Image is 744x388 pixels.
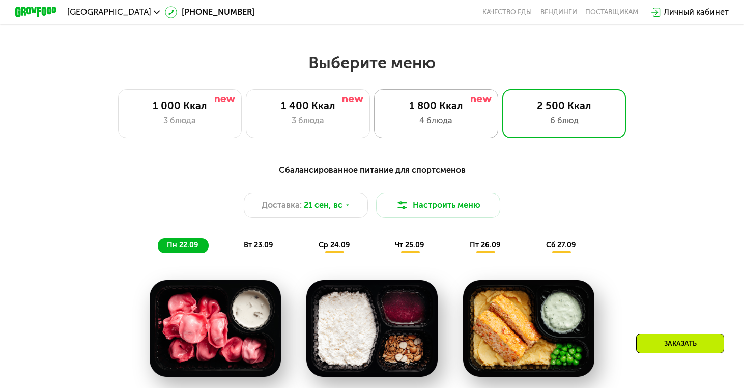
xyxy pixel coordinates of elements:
h2: Выберите меню [33,52,711,73]
button: Настроить меню [376,193,500,218]
div: 3 блюда [257,115,359,127]
div: 1 400 Ккал [257,100,359,112]
div: Личный кабинет [664,6,729,18]
span: [GEOGRAPHIC_DATA] [67,8,151,16]
a: Вендинги [540,8,577,16]
div: 4 блюда [385,115,487,127]
div: 3 блюда [129,115,231,127]
div: Сбалансированное питание для спортсменов [66,163,678,176]
span: вт 23.09 [244,241,273,250]
span: сб 27.09 [546,241,576,250]
span: ср 24.09 [319,241,350,250]
div: 6 блюд [513,115,615,127]
a: [PHONE_NUMBER] [165,6,254,18]
span: 21 сен, вс [304,199,342,211]
div: поставщикам [585,8,638,16]
span: Доставка: [262,199,302,211]
div: Заказать [636,334,724,353]
div: 1 800 Ккал [385,100,487,112]
a: Качество еды [482,8,532,16]
span: пт 26.09 [470,241,501,250]
span: чт 25.09 [395,241,424,250]
div: 2 500 Ккал [513,100,615,112]
span: пн 22.09 [167,241,198,250]
div: 1 000 Ккал [129,100,231,112]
